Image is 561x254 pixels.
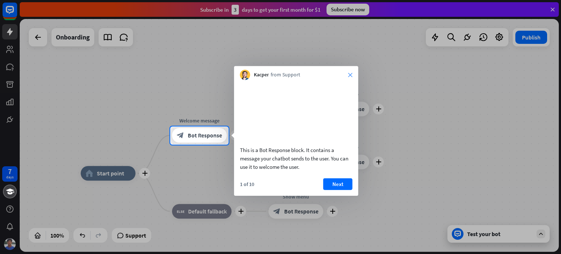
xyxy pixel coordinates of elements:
button: Open LiveChat chat widget [6,3,28,25]
div: 1 of 10 [240,181,254,187]
span: Bot Response [188,132,222,139]
div: This is a Bot Response block. It contains a message your chatbot sends to the user. You can use i... [240,145,352,171]
span: Kacper [254,71,269,79]
i: close [348,73,352,77]
span: from Support [271,71,300,79]
i: block_bot_response [177,132,184,139]
button: Next [323,178,352,190]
